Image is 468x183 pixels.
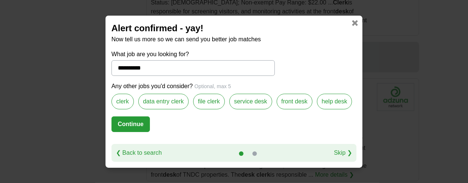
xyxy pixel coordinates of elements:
a: Skip ❯ [334,148,352,157]
label: help desk [317,94,352,109]
label: service desk [229,94,272,109]
label: file clerk [193,94,225,109]
label: What job are you looking for? [111,50,275,59]
label: clerk [111,94,134,109]
label: front desk [277,94,312,109]
p: Now tell us more so we can send you better job matches [111,35,357,44]
h2: Alert confirmed - yay! [111,22,357,35]
button: Continue [111,116,150,132]
span: Optional, max 5 [194,83,231,89]
label: data entry clerk [138,94,189,109]
p: Any other jobs you'd consider? [111,82,357,91]
a: ❮ Back to search [116,148,162,157]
